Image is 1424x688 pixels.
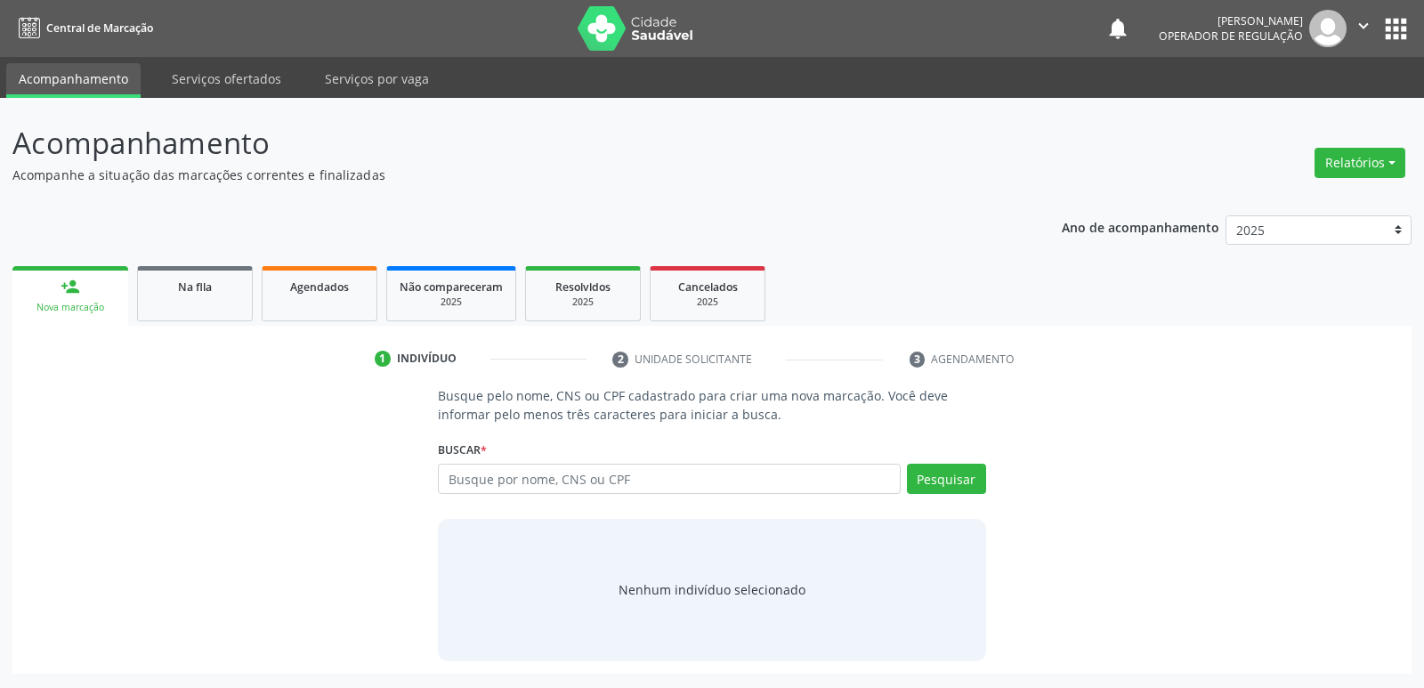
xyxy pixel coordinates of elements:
button: notifications [1105,16,1130,41]
div: 1 [375,351,391,367]
span: Central de Marcação [46,20,153,36]
button: apps [1380,13,1412,45]
img: img [1309,10,1347,47]
div: 2025 [663,295,752,309]
div: person_add [61,277,80,296]
a: Acompanhamento [6,63,141,98]
div: Nenhum indivíduo selecionado [619,580,805,599]
p: Ano de acompanhamento [1062,215,1219,238]
button: Pesquisar [907,464,986,494]
span: Operador de regulação [1159,28,1303,44]
p: Acompanhamento [12,121,991,166]
span: Agendados [290,279,349,295]
a: Serviços ofertados [159,63,294,94]
div: Indivíduo [397,351,457,367]
label: Buscar [438,436,487,464]
i:  [1354,16,1373,36]
a: Serviços por vaga [312,63,441,94]
div: [PERSON_NAME] [1159,13,1303,28]
button:  [1347,10,1380,47]
p: Acompanhe a situação das marcações correntes e finalizadas [12,166,991,184]
span: Não compareceram [400,279,503,295]
span: Resolvidos [555,279,611,295]
a: Central de Marcação [12,13,153,43]
input: Busque por nome, CNS ou CPF [438,464,900,494]
div: 2025 [538,295,627,309]
div: 2025 [400,295,503,309]
button: Relatórios [1315,148,1405,178]
span: Na fila [178,279,212,295]
p: Busque pelo nome, CNS ou CPF cadastrado para criar uma nova marcação. Você deve informar pelo men... [438,386,985,424]
span: Cancelados [678,279,738,295]
div: Nova marcação [25,301,116,314]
